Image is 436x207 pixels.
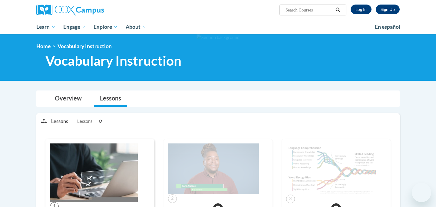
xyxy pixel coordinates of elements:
[77,118,92,125] span: Lessons
[376,5,400,14] a: Register
[412,183,431,202] iframe: Button to launch messaging window
[94,91,127,107] a: Lessons
[36,43,51,49] a: Home
[32,20,59,34] a: Learn
[27,20,409,34] div: Main menu
[50,143,138,202] img: Course Image
[168,143,259,194] img: Course Image
[285,6,333,14] input: Search Courses
[371,21,404,33] a: En español
[197,34,239,41] img: Section background
[58,43,112,49] span: Vocabulary Instruction
[351,5,372,14] a: Log In
[286,195,295,203] span: 3
[63,23,86,31] span: Engage
[36,5,151,15] a: Cox Campus
[94,23,118,31] span: Explore
[122,20,150,34] a: About
[168,194,177,203] span: 2
[45,53,181,69] span: Vocabulary Instruction
[126,23,146,31] span: About
[36,23,55,31] span: Learn
[375,24,400,30] span: En español
[36,5,104,15] img: Cox Campus
[333,6,342,14] button: Search
[49,91,88,107] a: Overview
[59,20,90,34] a: Engage
[90,20,122,34] a: Explore
[51,118,68,125] p: Lessons
[286,143,377,195] img: Course Image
